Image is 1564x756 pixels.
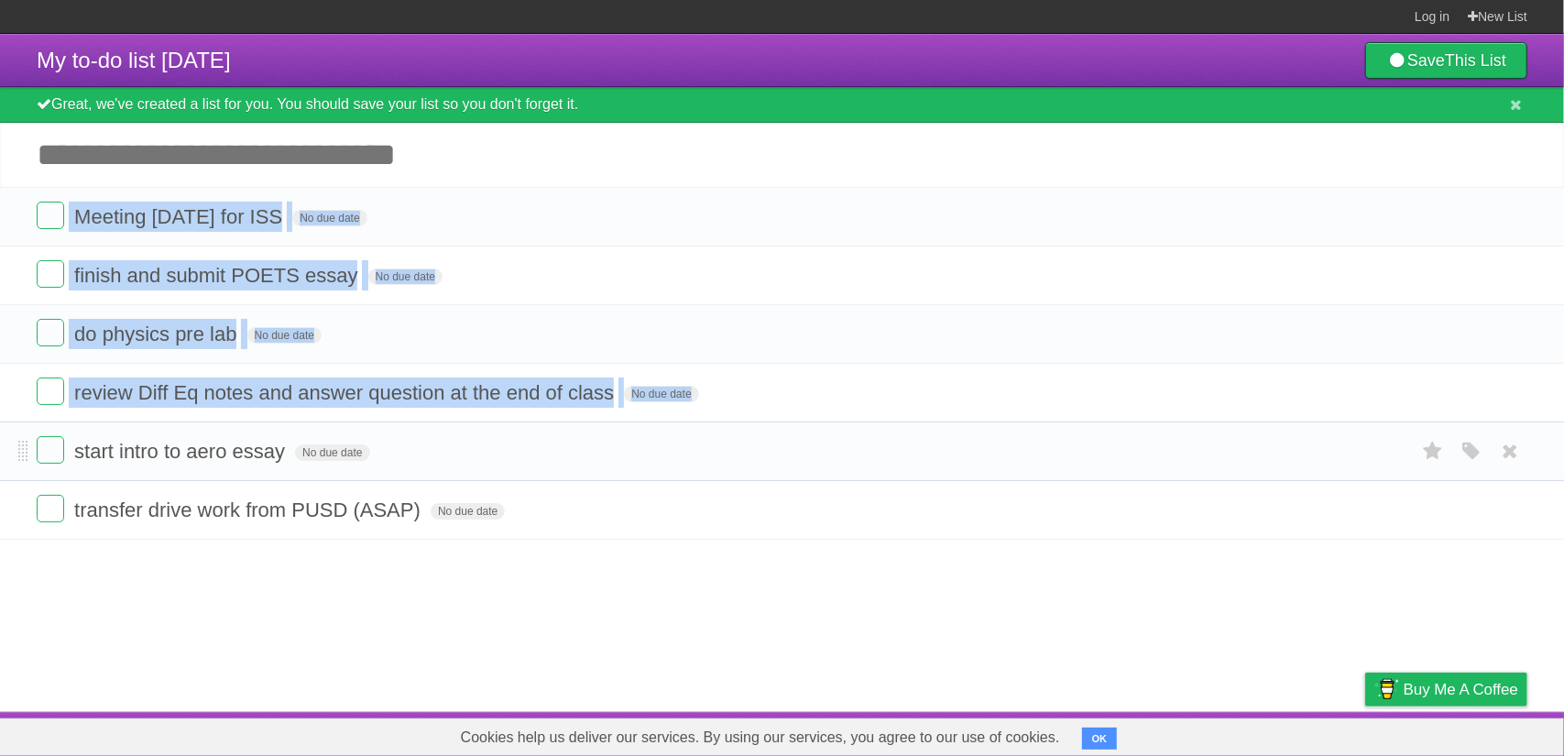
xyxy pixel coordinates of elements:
span: finish and submit POETS essay [74,264,362,287]
span: transfer drive work from PUSD (ASAP) [74,499,425,521]
button: OK [1082,728,1118,750]
a: About [1121,717,1160,751]
a: SaveThis List [1365,42,1527,79]
label: Done [37,260,64,288]
span: start intro to aero essay [74,440,290,463]
span: No due date [247,327,322,344]
span: Buy me a coffee [1404,674,1518,706]
label: Done [37,495,64,522]
span: My to-do list [DATE] [37,48,231,72]
label: Done [37,319,64,346]
span: No due date [431,503,505,520]
label: Star task [1416,436,1450,466]
a: Terms [1279,717,1319,751]
a: Buy me a coffee [1365,673,1527,707]
a: Suggest a feature [1412,717,1527,751]
span: No due date [624,386,698,402]
a: Developers [1182,717,1256,751]
label: Done [37,378,64,405]
a: Privacy [1341,717,1389,751]
span: No due date [295,444,369,461]
label: Done [37,436,64,464]
span: Cookies help us deliver our services. By using our services, you agree to our use of cookies. [443,719,1078,756]
span: review Diff Eq notes and answer question at the end of class [74,381,618,404]
span: do physics pre lab [74,323,241,345]
label: Done [37,202,64,229]
b: This List [1445,51,1506,70]
span: No due date [292,210,366,226]
span: Meeting [DATE] for ISS [74,205,287,228]
img: Buy me a coffee [1374,674,1399,705]
span: No due date [368,268,443,285]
